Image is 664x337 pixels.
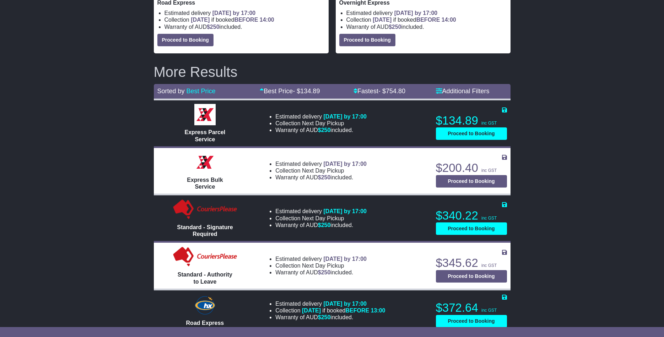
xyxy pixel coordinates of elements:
span: $ [318,269,331,275]
img: Hunter Express: Road Express [193,295,217,316]
span: [DATE] by 17:00 [323,114,367,120]
span: 13:00 [371,307,385,314]
a: Additional Filters [436,88,490,95]
span: [DATE] by 17:00 [323,208,367,214]
button: Proceed to Booking [436,222,507,235]
span: Next Day Pickup [302,168,344,174]
li: Collection [346,16,507,23]
h2: More Results [154,64,511,80]
span: - $ [293,88,320,95]
span: 250 [392,24,401,30]
a: Best Price- $134.89 [260,88,320,95]
span: 134.89 [300,88,320,95]
span: Road Express [186,320,224,326]
a: Fastest- $754.80 [353,88,405,95]
li: Warranty of AUD included. [275,127,367,133]
li: Estimated delivery [275,256,367,262]
span: [DATE] [373,17,392,23]
span: [DATE] by 17:00 [212,10,256,16]
img: Border Express: Express Bulk Service [194,152,216,173]
span: $ [318,314,331,320]
li: Warranty of AUD included. [275,269,367,276]
li: Collection [275,262,367,269]
button: Proceed to Booking [436,315,507,327]
p: $345.62 [436,256,507,270]
li: Estimated delivery [275,208,367,215]
span: Standard - Authority to Leave [178,272,232,284]
button: Proceed to Booking [436,175,507,188]
p: $134.89 [436,114,507,128]
li: Warranty of AUD included. [346,23,507,30]
li: Warranty of AUD included. [275,174,367,181]
span: - $ [378,88,405,95]
li: Estimated delivery [346,10,507,16]
li: Estimated delivery [275,113,367,120]
img: Border Express: Express Parcel Service [194,104,216,125]
span: inc GST [481,216,497,221]
li: Warranty of AUD included. [275,314,385,321]
button: Proceed to Booking [339,34,395,46]
li: Warranty of AUD included. [164,23,325,30]
span: if booked [302,307,385,314]
span: Express Bulk Service [187,177,223,190]
p: $340.22 [436,209,507,223]
a: Best Price [187,88,216,95]
span: BEFORE [345,307,369,314]
span: $ [207,24,220,30]
li: Estimated delivery [275,160,367,167]
span: [DATE] [302,307,321,314]
span: 754.80 [386,88,405,95]
p: $200.40 [436,161,507,175]
img: Couriers Please: Standard - Signature Required [172,199,239,220]
span: inc GST [481,263,497,268]
span: if booked [373,17,456,23]
span: 14:00 [442,17,456,23]
span: 250 [321,127,331,133]
button: Proceed to Booking [157,34,214,46]
button: Proceed to Booking [436,270,507,283]
span: $ [389,24,401,30]
li: Warranty of AUD included. [275,222,367,228]
li: Estimated delivery [164,10,325,16]
span: 250 [321,222,331,228]
span: [DATE] by 17:00 [323,256,367,262]
span: [DATE] by 17:00 [323,301,367,307]
span: 250 [210,24,220,30]
span: Express Parcel Service [185,129,226,142]
span: Sorted by [157,88,185,95]
li: Collection [275,167,367,174]
span: Next Day Pickup [302,263,344,269]
span: BEFORE [234,17,258,23]
span: 250 [321,269,331,275]
span: BEFORE [416,17,440,23]
li: Collection [275,307,385,314]
span: [DATE] by 17:00 [323,161,367,167]
li: Collection [164,16,325,23]
li: Estimated delivery [275,300,385,307]
span: [DATE] by 17:00 [394,10,438,16]
li: Collection [275,120,367,127]
li: Collection [275,215,367,222]
span: $ [318,127,331,133]
span: 250 [321,314,331,320]
p: $372.64 [436,301,507,315]
span: Standard - Signature Required [177,224,233,237]
span: inc GST [481,168,497,173]
span: inc GST [481,121,497,126]
button: Proceed to Booking [436,127,507,140]
span: $ [318,222,331,228]
span: if booked [191,17,274,23]
span: $ [318,174,331,180]
img: Couriers Please: Standard - Authority to Leave [172,246,239,268]
span: [DATE] [191,17,210,23]
span: inc GST [481,308,497,313]
span: 14:00 [260,17,274,23]
span: 250 [321,174,331,180]
span: Next Day Pickup [302,215,344,221]
span: Next Day Pickup [302,120,344,126]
